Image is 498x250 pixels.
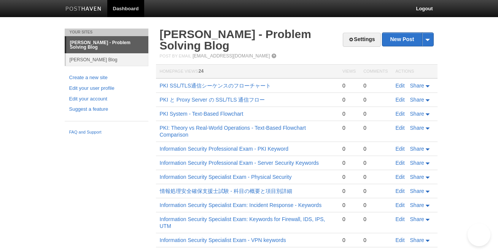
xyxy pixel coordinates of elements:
[363,174,388,180] div: 0
[410,188,424,194] span: Share
[160,174,292,180] a: Information Security Specialist Exam - Physical Security
[363,159,388,166] div: 0
[363,145,388,152] div: 0
[160,237,286,243] a: Information Security Specialist Exam - VPN keywords
[160,54,191,58] span: Post by Email
[410,160,424,166] span: Share
[410,237,424,243] span: Share
[342,145,356,152] div: 0
[69,95,144,103] a: Edit your account
[342,124,356,131] div: 0
[410,174,424,180] span: Share
[363,237,388,244] div: 0
[396,216,405,222] a: Edit
[410,97,424,103] span: Share
[396,97,405,103] a: Edit
[468,223,490,246] iframe: Help Scout Beacon - Open
[396,160,405,166] a: Edit
[360,65,391,79] th: Comments
[160,216,325,229] a: Information Security Specialist Exam: Keywords for Firewall, IDS, IPS, UTM
[342,159,356,166] div: 0
[382,33,433,46] a: New Post
[396,125,405,131] a: Edit
[363,202,388,209] div: 0
[342,202,356,209] div: 0
[65,6,102,12] img: Posthaven-bar
[342,174,356,180] div: 0
[342,188,356,194] div: 0
[363,188,388,194] div: 0
[410,125,424,131] span: Share
[396,146,405,152] a: Edit
[342,237,356,244] div: 0
[396,83,405,89] a: Edit
[66,53,148,66] a: [PERSON_NAME] Blog
[66,37,148,53] a: [PERSON_NAME] - Problem Solving Blog
[160,111,243,117] a: PKI System - Text-Based Flowchart
[396,202,405,208] a: Edit
[392,65,438,79] th: Actions
[69,129,144,136] a: FAQ and Support
[363,96,388,103] div: 0
[342,110,356,117] div: 0
[69,105,144,113] a: Suggest a feature
[342,96,356,103] div: 0
[339,65,360,79] th: Views
[199,68,204,74] span: 24
[410,83,424,89] span: Share
[343,33,380,47] a: Settings
[363,82,388,89] div: 0
[396,237,405,243] a: Edit
[363,110,388,117] div: 0
[396,188,405,194] a: Edit
[69,74,144,82] a: Create a new site
[396,111,405,117] a: Edit
[193,53,270,59] a: [EMAIL_ADDRESS][DOMAIN_NAME]
[160,125,306,138] a: PKI: Theory vs Real-World Operations - Text-Based Flowchart Comparison
[396,174,405,180] a: Edit
[363,216,388,223] div: 0
[410,202,424,208] span: Share
[160,160,319,166] a: Information Security Professional Exam - Server Security Keywords
[160,202,322,208] a: Information Security Specialist Exam: Incident Response - Keywords
[160,83,271,89] a: PKI SSL/TLS通信シーケンスのフローチャート
[69,84,144,92] a: Edit your user profile
[160,97,265,103] a: PKI と Proxy Server の SSL/TLS 通信フロー
[410,146,424,152] span: Share
[65,29,148,36] li: Your Sites
[410,216,424,222] span: Share
[363,124,388,131] div: 0
[160,28,311,52] a: [PERSON_NAME] - Problem Solving Blog
[342,216,356,223] div: 0
[160,188,292,194] a: 情報処理安全確保支援士試験 - 科目の概要と項目別詳細
[156,65,339,79] th: Homepage Views
[410,111,424,117] span: Share
[342,82,356,89] div: 0
[160,146,288,152] a: Information Security Professional Exam - PKI Keyword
